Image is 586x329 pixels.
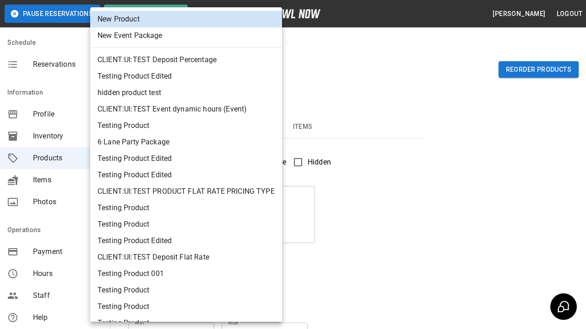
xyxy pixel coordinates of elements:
[90,282,282,298] li: Testing Product
[90,233,282,249] li: Testing Product Edited
[90,85,282,101] li: hidden product test
[90,200,282,216] li: Testing Product
[90,265,282,282] li: Testing Product 001
[90,249,282,265] li: CLIENT:UI:TEST Deposit Flat Rate
[90,134,282,150] li: 6 Lane Party Package
[90,216,282,233] li: Testing Product
[90,27,282,44] li: New Event Package
[90,68,282,85] li: Testing Product Edited
[90,52,282,68] li: CLIENT:UI:TEST Deposit Percentage
[90,117,282,134] li: Testing Product
[90,183,282,200] li: CLIENT:UI:TEST PRODUCT FLAT RATE PRICING TYPE
[90,101,282,117] li: CLIENT:UI:TEST Event dynamic hours (Event)
[90,150,282,167] li: Testing Product Edited
[90,11,282,27] li: New Product
[90,167,282,183] li: Testing Product Edited
[90,298,282,315] li: Testing Product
